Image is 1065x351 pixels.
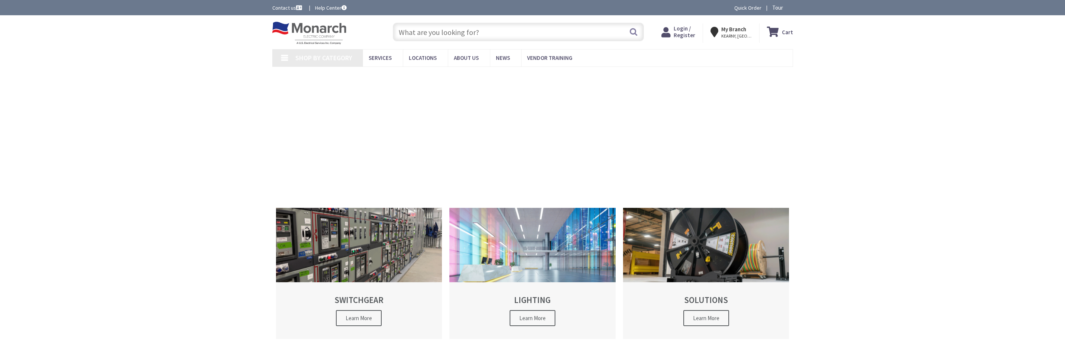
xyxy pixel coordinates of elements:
a: Quick Order [734,4,761,12]
span: About Us [454,54,479,61]
div: My Branch KEARNY, [GEOGRAPHIC_DATA] [710,25,752,39]
h2: SOLUTIONS [636,295,776,305]
h2: LIGHTING [462,295,603,305]
a: SOLUTIONS Learn More [623,208,789,339]
a: LIGHTING Learn More [449,208,616,339]
a: Cart [767,25,793,39]
span: Login / Register [674,25,695,39]
input: What are you looking for? [393,23,644,41]
h2: SWITCHGEAR [289,295,429,305]
span: News [496,54,510,61]
strong: My Branch [721,26,746,33]
a: Login / Register [661,25,695,39]
span: Learn More [683,310,729,326]
span: Learn More [336,310,382,326]
span: Vendor Training [527,54,572,61]
a: Help Center [315,4,347,12]
span: Shop By Category [295,54,352,62]
span: KEARNY, [GEOGRAPHIC_DATA] [721,33,753,39]
span: Learn More [510,310,555,326]
span: Tour [772,4,791,11]
a: Contact us [272,4,304,12]
img: Monarch Electric Company [272,22,347,45]
span: Locations [409,54,437,61]
a: SWITCHGEAR Learn More [276,208,442,339]
strong: Cart [782,25,793,39]
span: Services [369,54,392,61]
